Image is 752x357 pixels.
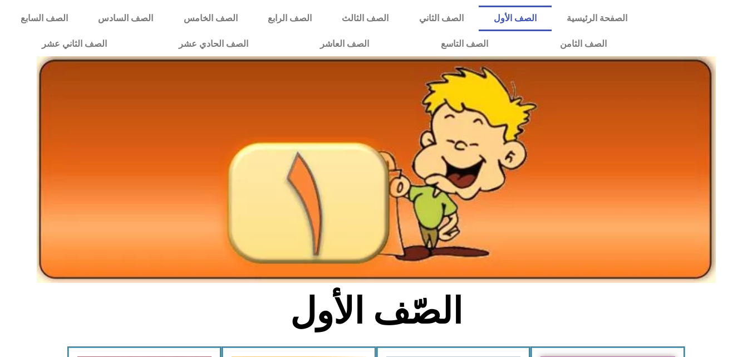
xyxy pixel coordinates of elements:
[479,6,552,31] a: الصف الأول
[524,31,642,57] a: الصف الثامن
[192,290,560,333] h2: الصّف الأول
[83,6,168,31] a: الصف السادس
[404,6,479,31] a: الصف الثاني
[142,31,284,57] a: الصف الحادي عشر
[6,6,83,31] a: الصف السابع
[253,6,327,31] a: الصف الرابع
[405,31,524,57] a: الصف التاسع
[6,31,142,57] a: الصف الثاني عشر
[284,31,405,57] a: الصف العاشر
[327,6,404,31] a: الصف الثالث
[169,6,253,31] a: الصف الخامس
[552,6,642,31] a: الصفحة الرئيسية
